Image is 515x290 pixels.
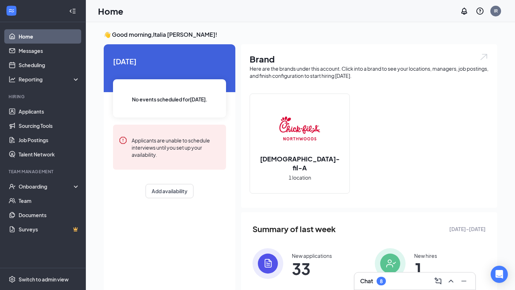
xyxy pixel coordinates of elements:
[19,58,80,72] a: Scheduling
[360,277,373,285] h3: Chat
[289,174,311,181] span: 1 location
[19,44,80,58] a: Messages
[460,277,468,285] svg: Minimize
[19,119,80,133] a: Sourcing Tools
[292,252,332,259] div: New applications
[19,276,69,283] div: Switch to admin view
[434,277,442,285] svg: ComposeMessage
[113,56,226,67] span: [DATE]
[447,277,455,285] svg: ChevronUp
[252,248,283,279] img: icon
[414,252,437,259] div: New hires
[476,7,484,15] svg: QuestionInfo
[19,147,80,161] a: Talent Network
[146,184,193,198] button: Add availability
[494,8,498,14] div: IR
[252,223,336,235] span: Summary of last week
[132,95,207,103] span: No events scheduled for [DATE] .
[132,136,220,158] div: Applicants are unable to schedule interviews until you set up your availability.
[19,183,74,190] div: Onboarding
[19,76,80,83] div: Reporting
[19,208,80,222] a: Documents
[458,275,470,287] button: Minimize
[432,275,444,287] button: ComposeMessage
[380,278,383,284] div: 8
[8,7,15,14] svg: WorkstreamLogo
[9,183,16,190] svg: UserCheck
[69,7,76,15] svg: Collapse
[375,248,406,279] img: icon
[449,225,486,233] span: [DATE] - [DATE]
[19,222,80,236] a: SurveysCrown
[479,53,489,61] img: open.6027fd2a22e1237b5b06.svg
[460,7,469,15] svg: Notifications
[19,29,80,44] a: Home
[277,106,323,151] img: Chick-fil-A
[250,53,489,65] h1: Brand
[98,5,123,17] h1: Home
[250,154,349,172] h2: [DEMOGRAPHIC_DATA]-fil-A
[292,262,332,275] span: 33
[9,76,16,83] svg: Analysis
[9,169,78,175] div: Team Management
[491,266,508,283] div: Open Intercom Messenger
[19,104,80,119] a: Applicants
[19,194,80,208] a: Team
[445,275,457,287] button: ChevronUp
[19,133,80,147] a: Job Postings
[9,276,16,283] svg: Settings
[414,262,437,275] span: 1
[104,31,497,39] h3: 👋 Good morning, Italia [PERSON_NAME] !
[9,94,78,100] div: Hiring
[119,136,127,145] svg: Error
[250,65,489,79] div: Here are the brands under this account. Click into a brand to see your locations, managers, job p...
